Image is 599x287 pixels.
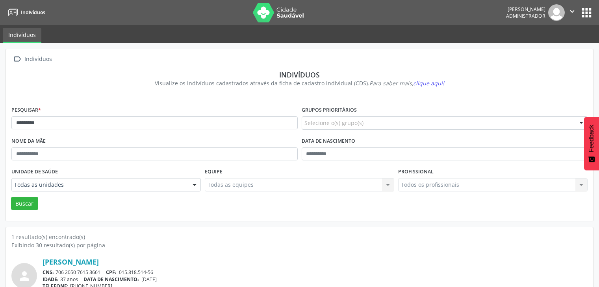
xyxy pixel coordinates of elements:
span: DATA DE NASCIMENTO: [83,276,139,283]
button: Feedback - Mostrar pesquisa [584,117,599,170]
a: Indivíduos [3,28,41,43]
span: Selecione o(s) grupo(s) [304,119,363,127]
div: Indivíduos [17,70,582,79]
label: Pesquisar [11,104,41,116]
span: 015.818.514-56 [119,269,153,276]
div: Visualize os indivíduos cadastrados através da ficha de cadastro individual (CDS). [17,79,582,87]
i:  [568,7,577,16]
span: [DATE] [141,276,157,283]
label: Unidade de saúde [11,166,58,178]
label: Profissional [398,166,434,178]
label: Nome da mãe [11,135,46,147]
div: 706 2050 7615 3661 [43,269,588,276]
div: Indivíduos [23,53,53,65]
button: apps [580,6,593,20]
span: Administrador [506,13,545,19]
label: Grupos prioritários [302,104,357,116]
span: CPF: [106,269,117,276]
a:  Indivíduos [11,53,53,65]
button: Buscar [11,197,38,210]
i: Para saber mais, [369,79,444,87]
div: 1 resultado(s) encontrado(s) [11,233,588,241]
div: [PERSON_NAME] [506,6,545,13]
i:  [11,53,23,65]
img: img [548,4,565,21]
span: CNS: [43,269,54,276]
label: Data de nascimento [302,135,355,147]
span: clique aqui! [413,79,444,87]
span: Indivíduos [21,9,45,16]
a: Indivíduos [6,6,45,19]
div: 37 anos [43,276,588,283]
button:  [565,4,580,21]
div: Exibindo 30 resultado(s) por página [11,241,588,249]
span: Feedback [588,125,595,152]
span: IDADE: [43,276,59,283]
label: Equipe [205,166,223,178]
a: [PERSON_NAME] [43,258,99,266]
span: Todas as unidades [14,181,185,189]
